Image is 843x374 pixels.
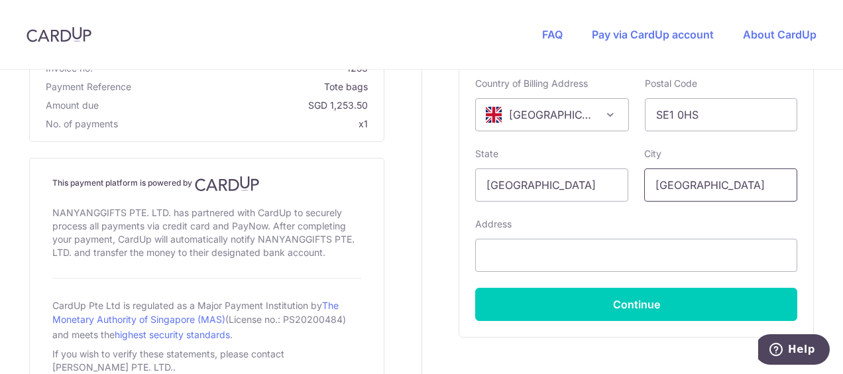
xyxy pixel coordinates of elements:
[104,99,368,112] span: SGD 1,253.50
[476,99,628,131] span: United Kingdom
[743,28,816,41] a: About CardUp
[542,28,563,41] a: FAQ
[359,118,368,129] span: x1
[475,288,797,321] button: Continue
[115,329,230,340] a: highest security standards
[52,176,361,192] h4: This payment platform is powered by
[475,218,512,231] label: Address
[52,294,361,345] div: CardUp Pte Ltd is regulated as a Major Payment Institution by (License no.: PS20200484) and meets...
[137,80,368,93] span: Tote bags
[46,99,99,112] span: Amount due
[195,176,260,192] img: CardUp
[475,147,498,160] label: State
[475,98,628,131] span: United Kingdom
[46,81,131,92] span: translation missing: en.payment_reference
[592,28,714,41] a: Pay via CardUp account
[27,27,91,42] img: CardUp
[46,117,118,131] span: No. of payments
[645,77,697,90] label: Postal Code
[758,334,830,367] iframe: Opens a widget where you can find more information
[475,77,588,90] label: Country of Billing Address
[52,204,361,262] div: NANYANGGIFTS PTE. LTD. has partnered with CardUp to securely process all payments via credit card...
[645,98,798,131] input: Example 123456
[644,147,661,160] label: City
